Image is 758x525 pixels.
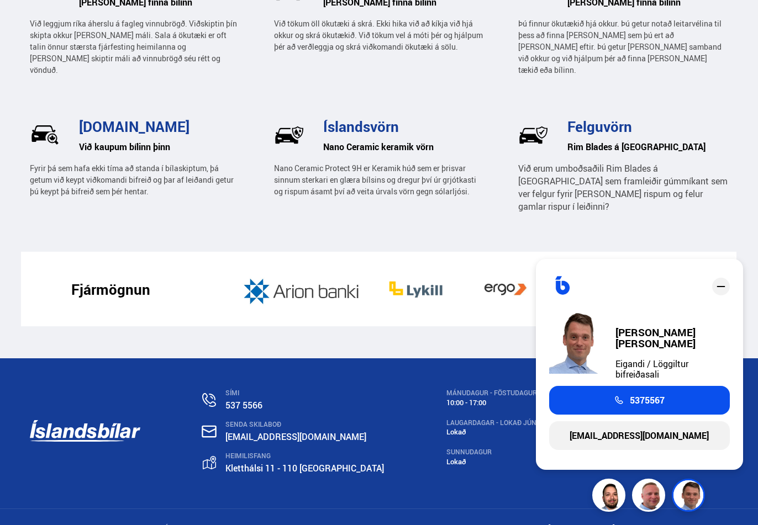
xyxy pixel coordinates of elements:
p: Þú finnur ökutækið hjá okkur. Þú getur notað leitarvélina til þess að finna [PERSON_NAME] sem þú ... [518,18,728,76]
span: Við erum umboðsaðili Rim Blades á [GEOGRAPHIC_DATA] sem framleiðir gúmmíkant sem ver felgur fyrir... [518,162,728,213]
img: Pf5Ax2cCE_PAlAL1.svg [274,120,304,150]
h6: Nano Ceramic keramik vörn [323,139,483,155]
div: [PERSON_NAME] [PERSON_NAME] [615,327,730,349]
div: HEIMILISFANG [225,452,384,460]
div: Lokað [446,458,589,466]
img: gp4YpyYFnEr45R34.svg [203,456,216,470]
div: Lokað [446,428,589,436]
img: FbJEzSuNWCJXmdc-.webp [673,480,707,513]
div: SUNNUDAGUR [446,448,589,456]
a: 537 5566 [225,399,262,411]
p: Við leggjum ríka áherslu á fagleg vinnubrögð. Viðskiptin þín skipta okkur [PERSON_NAME] máli. Sal... [30,18,239,76]
div: Eigandi / Löggiltur bifreiðasali [615,359,730,379]
img: nhp88E3Fdnt1Opn2.png [594,480,627,513]
img: _UrlRxxciTm4sq1N.svg [30,120,60,150]
p: Við tökum öll ökutæki á skrá. Ekki hika við að kíkja við hjá okkur og skrá ökutækið. Við tökum ve... [274,18,483,52]
span: 5375567 [630,395,665,405]
img: vb19vGOeIT05djEB.jpg [465,267,546,312]
div: LAUGARDAGAR - Lokað Júni, Júli og Ágúst [446,419,589,427]
h3: [DOMAIN_NAME] [79,118,239,135]
a: [EMAIL_ADDRESS][DOMAIN_NAME] [225,431,366,443]
button: Open LiveChat chat widget [9,4,42,38]
div: close [712,278,730,295]
h6: Við kaupum bílinn þinn [79,139,239,155]
h6: Rim Blades á [GEOGRAPHIC_DATA] [567,139,728,155]
img: siFngHWaQ9KaOqBr.png [634,480,667,513]
h3: Fjármögnun [71,281,150,298]
div: SÍMI [225,389,384,397]
div: MÁNUDAGUR - FÖSTUDAGUR [446,389,589,397]
img: FbJEzSuNWCJXmdc-.webp [549,310,604,374]
img: n0V2lOsqF3l1V2iz.svg [202,393,216,407]
div: SENDA SKILABOÐ [225,421,384,428]
h3: Íslandsvörn [323,118,483,135]
p: Nano Ceramic Protect 9H er Keramik húð sem er þrisvar sinnum sterkari en glæra bílsins og dregur ... [274,162,483,197]
h3: Felguvörn [567,118,728,135]
a: [EMAIL_ADDRESS][DOMAIN_NAME] [549,421,730,450]
img: wj-tEQaV63q7uWzm.svg [518,120,549,150]
a: 5375567 [549,386,730,415]
a: Kletthálsi 11 - 110 [GEOGRAPHIC_DATA] [225,462,384,474]
div: 10:00 - 17:00 [446,399,589,407]
img: nHj8e-n-aHgjukTg.svg [202,425,217,438]
p: Fyrir þá sem hafa ekki tíma að standa í bílaskiptum, þá getum við keypt viðkomandi bifreið og þar... [30,162,239,197]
